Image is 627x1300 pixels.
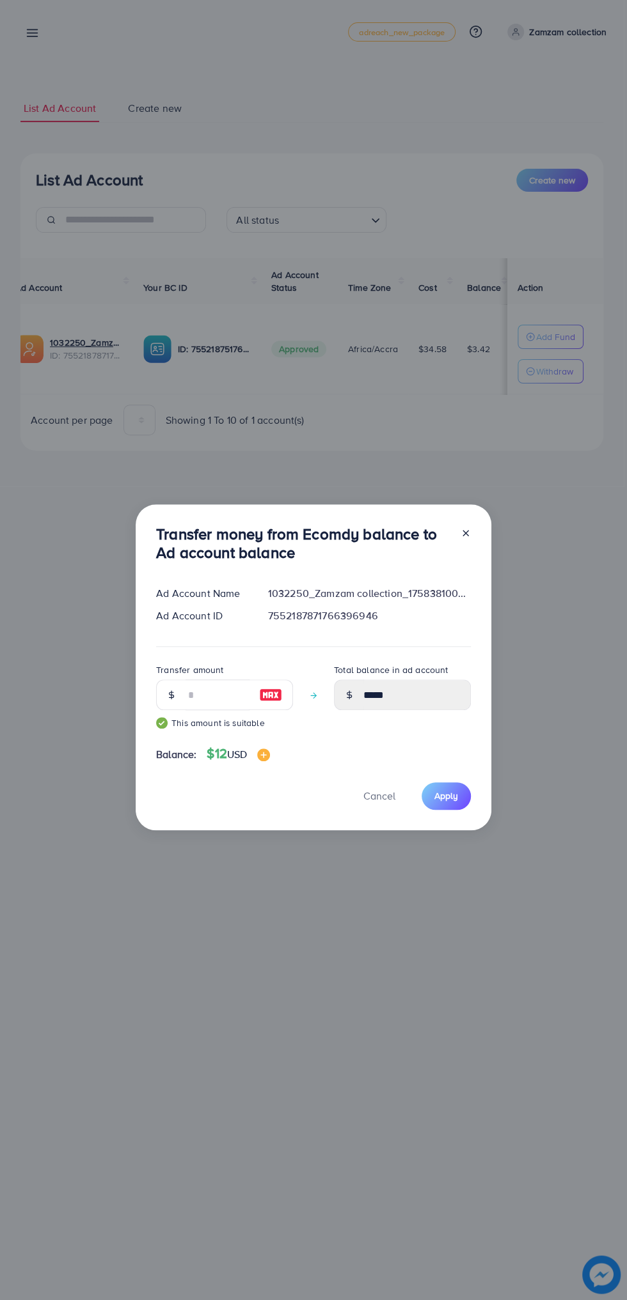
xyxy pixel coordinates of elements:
button: Cancel [347,782,411,810]
div: Ad Account Name [146,586,258,601]
label: Transfer amount [156,663,223,676]
img: guide [156,717,168,729]
img: image [259,687,282,702]
h4: $12 [207,746,270,762]
small: This amount is suitable [156,716,293,729]
div: Ad Account ID [146,608,258,623]
div: 7552187871766396946 [258,608,481,623]
div: 1032250_Zamzam collection_1758381007754 [258,586,481,601]
span: Balance: [156,747,196,762]
span: Apply [434,789,458,802]
span: USD [227,747,247,761]
h3: Transfer money from Ecomdy balance to Ad account balance [156,525,450,562]
span: Cancel [363,789,395,803]
label: Total balance in ad account [334,663,448,676]
img: image [257,748,270,761]
button: Apply [422,782,471,810]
